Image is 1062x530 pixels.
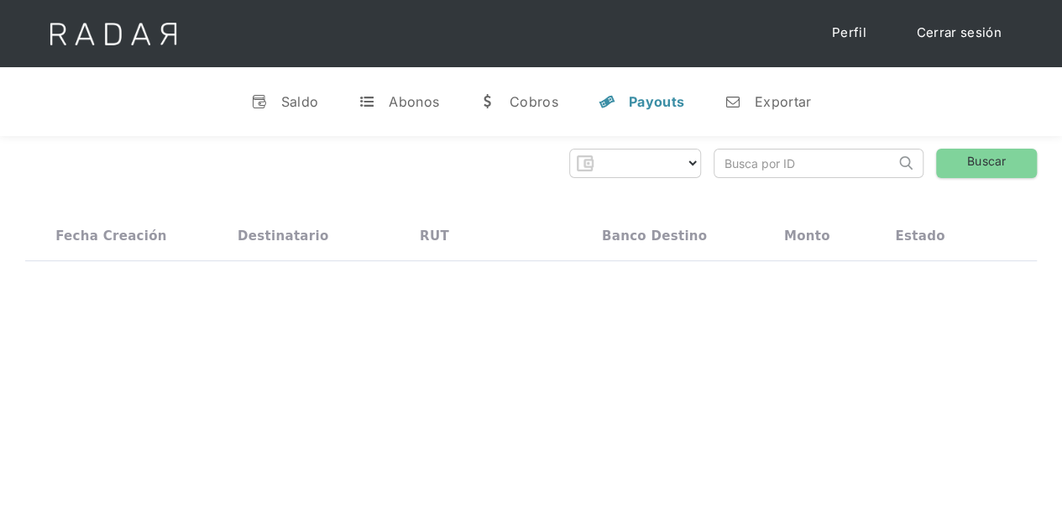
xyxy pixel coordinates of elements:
div: RUT [420,228,449,244]
div: Fecha creación [55,228,167,244]
div: Saldo [281,93,319,110]
div: Exportar [755,93,811,110]
div: Banco destino [602,228,707,244]
div: Monto [784,228,830,244]
div: Payouts [629,93,684,110]
div: w [479,93,496,110]
div: Cobros [510,93,558,110]
div: Abonos [389,93,439,110]
div: y [599,93,615,110]
form: Form [569,149,701,178]
a: Perfil [815,17,883,50]
div: v [251,93,268,110]
div: n [725,93,741,110]
div: t [358,93,375,110]
a: Buscar [936,149,1037,178]
a: Cerrar sesión [900,17,1018,50]
div: Estado [895,228,944,244]
input: Busca por ID [714,150,895,177]
div: Destinatario [238,228,328,244]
